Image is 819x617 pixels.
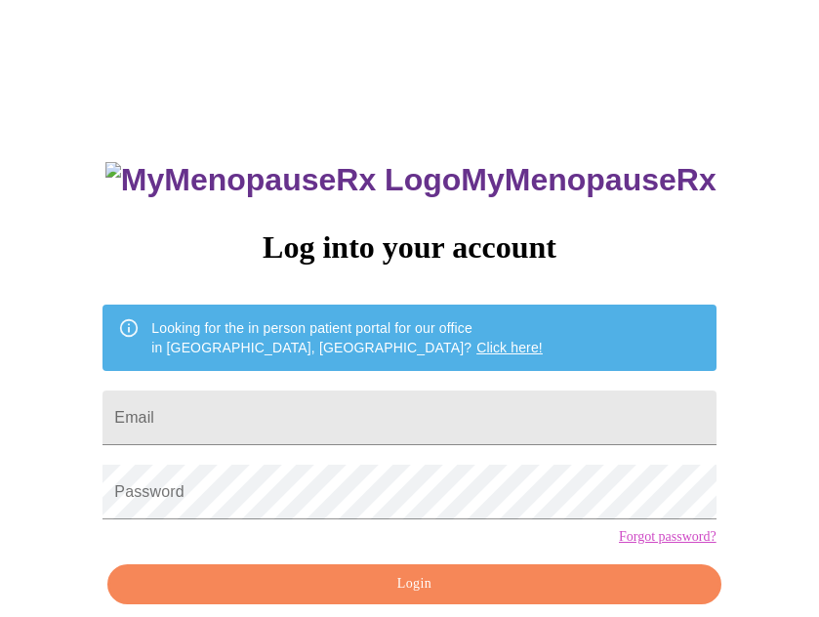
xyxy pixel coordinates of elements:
a: Click here! [476,340,543,355]
h3: Log into your account [102,229,716,266]
div: Looking for the in person patient portal for our office in [GEOGRAPHIC_DATA], [GEOGRAPHIC_DATA]? [151,310,543,365]
img: MyMenopauseRx Logo [105,162,461,198]
a: Forgot password? [619,529,717,545]
button: Login [107,564,720,604]
h3: MyMenopauseRx [105,162,717,198]
span: Login [130,572,698,596]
